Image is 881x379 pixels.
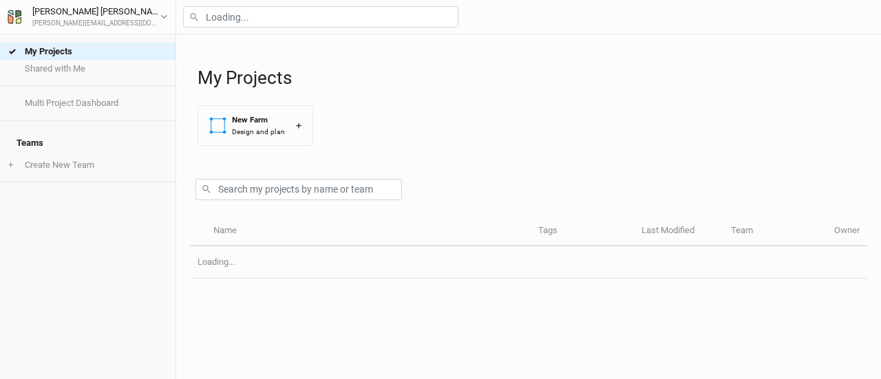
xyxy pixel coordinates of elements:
div: New Farm [232,114,285,126]
h1: My Projects [198,67,867,89]
th: Team [723,217,827,246]
div: Design and plan [232,127,285,137]
th: Name [205,217,530,246]
th: Tags [531,217,634,246]
td: Loading... [190,246,867,279]
input: Search my projects by name or team [195,179,402,200]
h4: Teams [8,129,167,157]
input: Loading... [183,6,458,28]
button: [PERSON_NAME] [PERSON_NAME][PERSON_NAME][EMAIL_ADDRESS][DOMAIN_NAME] [7,4,169,29]
th: Owner [827,217,867,246]
button: New FarmDesign and plan+ [198,105,313,146]
span: + [8,160,13,171]
th: Last Modified [634,217,723,246]
div: + [296,118,301,133]
div: [PERSON_NAME] [PERSON_NAME] [32,5,160,19]
div: [PERSON_NAME][EMAIL_ADDRESS][DOMAIN_NAME] [32,19,160,29]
